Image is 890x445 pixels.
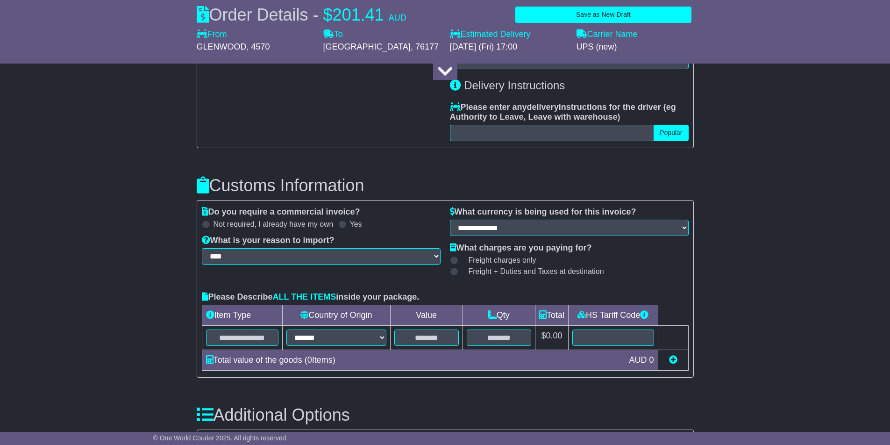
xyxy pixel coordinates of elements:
h3: Additional Options [197,406,694,424]
div: [DATE] (Fri) 17:00 [450,42,567,52]
span: $ [323,5,333,24]
span: , 76177 [411,42,439,51]
a: Add new item [669,355,677,365]
label: Please Describe inside your package. [202,292,420,302]
span: [GEOGRAPHIC_DATA] [323,42,411,51]
span: ALL THE ITEMS [273,292,336,301]
label: Please enter any instructions for the driver ( ) [450,102,689,122]
span: Freight + Duties and Taxes at destination [469,267,604,276]
label: Carrier Name [577,29,638,40]
h3: Customs Information [197,176,694,195]
span: 0 [307,355,312,365]
td: Country of Origin [283,305,391,325]
button: Save as New Draft [515,7,691,23]
span: 201.41 [333,5,384,24]
label: Yes [350,220,362,229]
span: , 4570 [247,42,270,51]
span: AUD [389,13,406,22]
label: What charges are you paying for? [450,243,592,253]
div: Total value of the goods ( Items) [201,354,625,366]
span: © One World Courier 2025. All rights reserved. [153,434,288,442]
label: What is your reason to import? [202,236,335,246]
td: Total [535,305,568,325]
td: $ [535,325,568,350]
label: To [323,29,343,40]
span: AUD [629,355,647,365]
td: Value [390,305,463,325]
span: 0.00 [546,331,562,340]
div: UPS (new) [577,42,694,52]
label: Do you require a commercial invoice? [202,207,360,217]
button: Popular [654,125,688,141]
span: eg Authority to Leave, Leave with warehouse [450,102,676,122]
span: GLENWOOD [197,42,247,51]
td: HS Tariff Code [568,305,658,325]
label: What currency is being used for this invoice? [450,207,636,217]
label: Not required, I already have my own [214,220,334,229]
td: Qty [463,305,535,325]
div: Order Details - [197,5,406,25]
span: delivery [527,102,559,112]
td: Item Type [202,305,283,325]
span: Delivery Instructions [464,79,565,92]
label: Freight charges only [457,256,536,265]
label: Estimated Delivery [450,29,567,40]
span: 0 [649,355,654,365]
label: From [197,29,227,40]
